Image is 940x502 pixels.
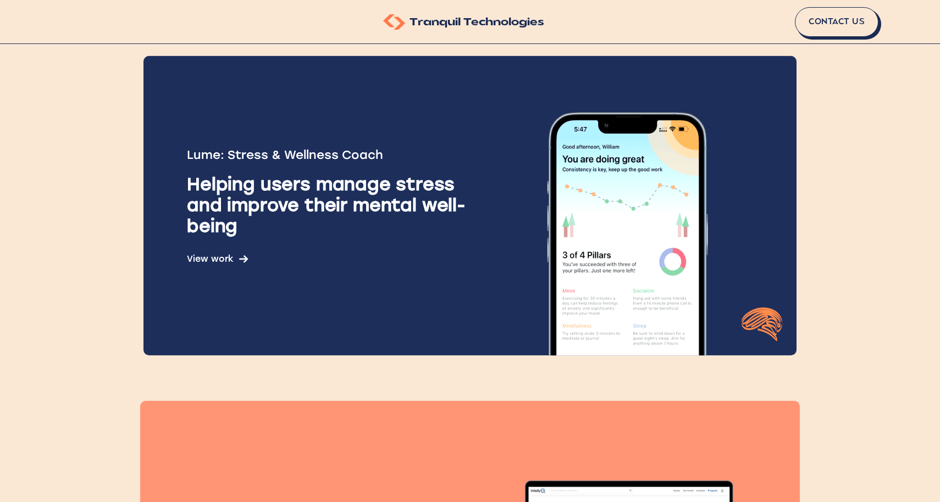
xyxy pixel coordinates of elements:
div: View work [187,254,248,264]
h2: Lume: Stress & Wellness Coach [187,148,485,163]
span: Tranquil Technologies [410,18,544,28]
img: Tranquil Technologies Logo [383,14,405,30]
a: Lume: Stress & Wellness CoachHelping users manage stress and improve their mental well-beingView ... [140,54,800,357]
div: Helping users manage stress and improve their mental well-being [187,174,485,236]
img: Right Arrow [239,255,248,263]
img: Lume app [485,56,771,356]
a: Contact Us [795,7,878,37]
img: Lume app [740,301,783,345]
